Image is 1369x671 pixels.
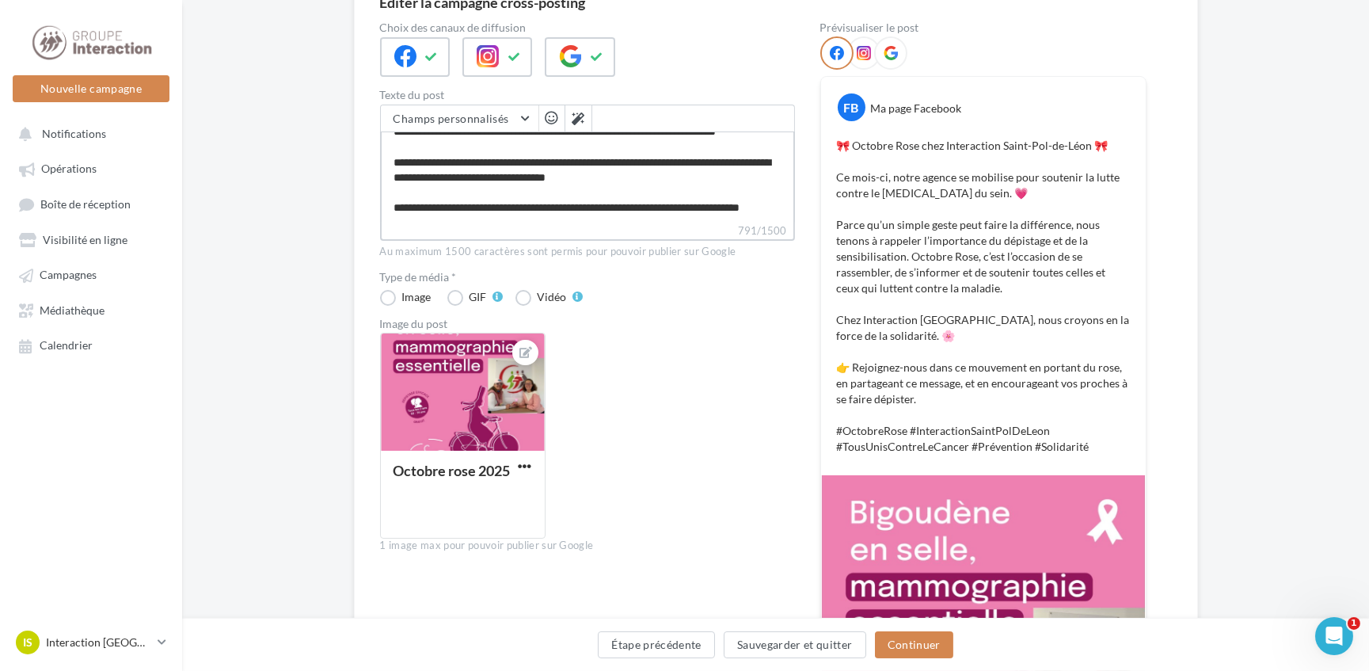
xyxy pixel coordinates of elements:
span: Campagnes [40,269,97,282]
button: Sauvegarder et quitter [724,631,866,658]
div: Image [402,292,432,303]
div: Vidéo [538,292,567,303]
span: Visibilité en ligne [43,233,127,246]
div: Prévisualiser le post [820,22,1147,33]
a: Visibilité en ligne [10,225,173,254]
div: Image du post [380,318,795,330]
p: 🎀 Octobre Rose chez Interaction Saint-Pol-de-Léon 🎀 Ce mois-ci, notre agence se mobilise pour sou... [837,138,1130,455]
span: Boîte de réception [40,197,131,211]
a: Campagnes [10,260,173,288]
span: Champs personnalisés [394,112,509,125]
div: Octobre rose 2025 [394,462,511,479]
label: Type de média * [380,272,795,283]
span: IS [23,635,32,650]
span: Opérations [41,162,97,176]
div: Au maximum 1500 caractères sont permis pour pouvoir publier sur Google [380,245,795,259]
label: Choix des canaux de diffusion [380,22,795,33]
a: IS Interaction [GEOGRAPHIC_DATA] [13,627,169,658]
a: Opérations [10,154,173,182]
div: 1 image max pour pouvoir publier sur Google [380,539,795,553]
button: Continuer [875,631,953,658]
button: Étape précédente [598,631,715,658]
button: Nouvelle campagne [13,75,169,102]
span: Calendrier [40,339,93,353]
label: Texte du post [380,90,795,101]
button: Champs personnalisés [381,105,538,132]
span: Notifications [42,127,106,140]
a: Boîte de réception [10,189,173,219]
a: Médiathèque [10,295,173,324]
div: FB [838,93,865,121]
p: Interaction [GEOGRAPHIC_DATA] [46,635,151,650]
span: 1 [1348,617,1360,630]
div: Ma page Facebook [871,101,962,116]
a: Calendrier [10,330,173,359]
label: 791/1500 [380,223,795,241]
button: Notifications [10,119,166,147]
span: Médiathèque [40,303,105,317]
div: GIF [470,292,487,303]
iframe: Intercom live chat [1315,617,1353,655]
